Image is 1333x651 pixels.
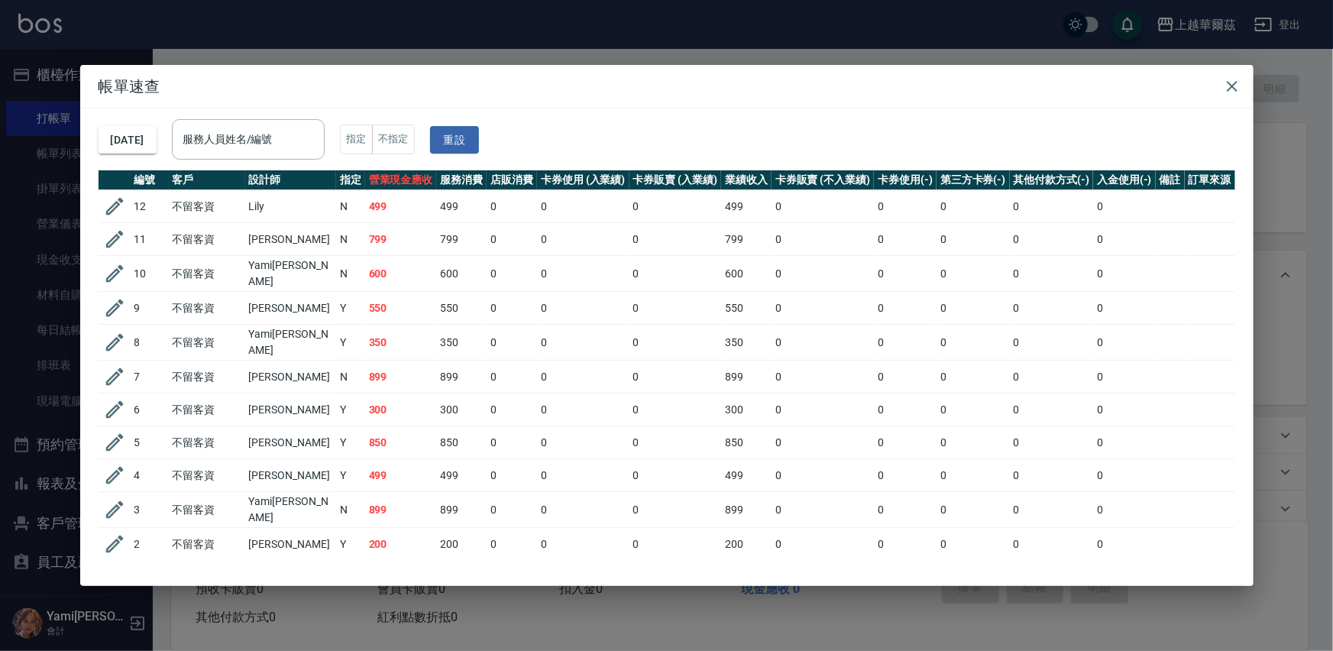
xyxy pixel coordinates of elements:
td: 0 [772,528,874,561]
td: 0 [937,292,1010,325]
td: 550 [365,292,437,325]
td: 0 [874,256,937,292]
td: N [336,256,365,292]
button: [DATE] [99,126,157,154]
td: 0 [874,223,937,256]
td: [PERSON_NAME] [245,394,336,426]
button: 指定 [340,125,373,154]
td: 0 [1093,292,1156,325]
td: 0 [874,190,937,223]
th: 訂單來源 [1185,170,1235,190]
td: 0 [1010,292,1094,325]
td: 0 [874,361,937,394]
td: 350 [365,325,437,361]
td: 0 [537,292,629,325]
td: 0 [487,528,537,561]
td: 0 [537,426,629,459]
td: 0 [629,528,722,561]
td: 850 [721,426,772,459]
td: 4 [131,459,169,492]
td: 350 [436,325,487,361]
td: [PERSON_NAME] [245,528,336,561]
td: 0 [487,426,537,459]
td: 0 [874,426,937,459]
td: 0 [772,426,874,459]
th: 業績收入 [721,170,772,190]
td: 200 [365,528,437,561]
td: 499 [365,459,437,492]
th: 其他付款方式(-) [1010,170,1094,190]
td: 0 [937,190,1010,223]
td: Lily [245,190,336,223]
td: 200 [436,528,487,561]
td: 0 [487,492,537,528]
td: 499 [721,190,772,223]
td: N [336,492,365,528]
td: 0 [629,292,722,325]
td: [PERSON_NAME] [245,361,336,394]
td: 0 [1010,492,1094,528]
td: 899 [365,492,437,528]
td: 0 [1010,256,1094,292]
td: 0 [937,256,1010,292]
td: 0 [1093,459,1156,492]
td: 0 [1010,394,1094,426]
td: 0 [874,394,937,426]
td: 200 [721,528,772,561]
th: 入金使用(-) [1093,170,1156,190]
td: 不留客資 [169,256,245,292]
th: 卡券販賣 (不入業績) [772,170,874,190]
td: 0 [772,292,874,325]
td: 不留客資 [169,394,245,426]
td: 0 [487,361,537,394]
td: 0 [772,223,874,256]
td: 11 [131,223,169,256]
button: 不指定 [372,125,415,154]
td: 0 [772,256,874,292]
td: Y [336,325,365,361]
th: 客戶 [169,170,245,190]
td: 799 [365,223,437,256]
button: 重設 [430,126,479,154]
td: 899 [721,361,772,394]
th: 卡券使用(-) [874,170,937,190]
td: Yami[PERSON_NAME] [245,325,336,361]
td: 0 [1093,426,1156,459]
th: 卡券使用 (入業績) [537,170,629,190]
td: 0 [772,190,874,223]
td: 0 [537,528,629,561]
td: 0 [537,459,629,492]
th: 編號 [131,170,169,190]
td: 0 [937,325,1010,361]
td: 0 [537,394,629,426]
td: 0 [937,223,1010,256]
td: 899 [721,492,772,528]
td: 300 [436,394,487,426]
th: 營業現金應收 [365,170,437,190]
td: 850 [365,426,437,459]
td: 8 [131,325,169,361]
td: 0 [772,394,874,426]
td: 0 [629,256,722,292]
td: 0 [1010,528,1094,561]
td: 2 [131,528,169,561]
td: 0 [937,492,1010,528]
h2: 帳單速查 [80,65,1254,108]
td: 0 [1093,492,1156,528]
td: 0 [1010,190,1094,223]
td: [PERSON_NAME] [245,223,336,256]
td: 12 [131,190,169,223]
td: 9 [131,292,169,325]
td: 0 [629,190,722,223]
th: 第三方卡券(-) [937,170,1010,190]
td: 0 [1093,361,1156,394]
td: 899 [365,361,437,394]
td: 0 [1093,528,1156,561]
td: 0 [487,459,537,492]
td: 799 [721,223,772,256]
td: 0 [1010,223,1094,256]
td: 600 [721,256,772,292]
td: 0 [487,223,537,256]
th: 設計師 [245,170,336,190]
td: 0 [937,528,1010,561]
